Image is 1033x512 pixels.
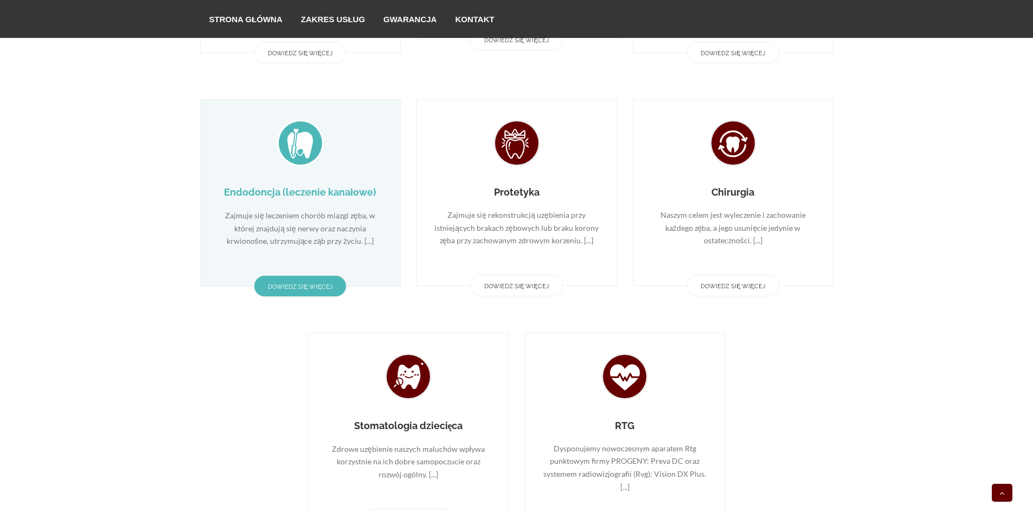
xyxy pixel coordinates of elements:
[541,442,708,494] p: Dysponujemy nowoczesnym aparatem Rtg punktowym firmy PROGENY: Preva DC oraz systemem radiowizjogr...
[200,1,292,37] a: Strona główna
[325,420,492,432] h3: Stomatologia dziecięca
[650,186,817,198] h3: Chirurgia
[433,186,600,198] h3: Protetyka
[325,443,492,481] p: Zdrowe uzębienie naszych maluchów wpływa korzystnie na ich dobre samopoczucie oraz rozwój ogólny....
[446,1,503,37] a: Kontakt
[254,275,347,297] a: Dowiedz się więcej
[292,1,374,37] a: Zakres usług
[217,209,384,248] p: Zajmuje się leczeniem chorób miazgi zęba, w której znajdują się nerwy oraz naczynia krwionośne, u...
[650,209,817,247] p: Naszym celem jest wyleczenie i zachowanie każdego zęba, a jego usunięcie jedynie w ostateczności....
[254,42,347,63] a: Dowiedz się więcej
[541,420,708,431] h3: RTG
[217,186,384,198] h3: Endodoncja (leczenie kanałowe)
[374,1,446,37] a: Gwarancja
[433,209,600,247] p: Zajmuje się rekonstrukcją uzębienia przy istniejących brakach zębowych lub braku korony zęba przy...
[686,42,779,63] a: Dowiedz się więcej
[470,29,563,50] a: Dowiedz się więcej
[686,275,779,296] a: Dowiedz się więcej
[470,275,563,296] a: Dowiedz się więcej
